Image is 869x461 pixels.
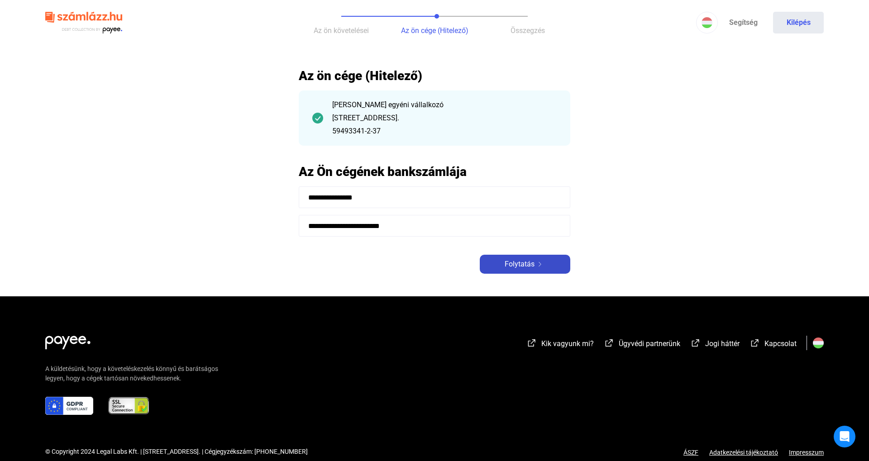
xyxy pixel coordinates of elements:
[764,339,797,348] span: Kapcsolat
[619,339,680,348] span: Ügyvédi partnerünk
[299,68,570,84] h2: Az ön cége (Hitelező)
[541,339,594,348] span: Kik vagyunk mi?
[505,259,535,270] span: Folytatás
[332,126,557,137] div: 59493341-2-37
[718,12,769,33] a: Segítség
[604,338,615,347] img: external-link-white
[789,449,824,456] a: Impresszum
[45,447,308,456] div: © Copyright 2024 Legal Labs Kft. | [STREET_ADDRESS]. | Cégjegyzékszám: [PHONE_NUMBER]
[690,341,740,349] a: external-link-whiteJogi háttér
[705,339,740,348] span: Jogi háttér
[332,113,557,124] div: [STREET_ADDRESS].
[45,331,91,349] img: white-payee-white-dot.svg
[401,26,468,35] span: Az ön cége (Hitelező)
[696,12,718,33] button: HU
[312,113,323,124] img: checkmark-darker-green-circle
[702,17,712,28] img: HU
[834,426,855,447] div: Open Intercom Messenger
[314,26,369,35] span: Az ön követelései
[45,8,122,38] img: szamlazzhu-logo
[526,341,594,349] a: external-link-whiteKik vagyunk mi?
[750,338,760,347] img: external-link-white
[108,397,150,415] img: ssl
[683,449,698,456] a: ÁSZF
[813,337,824,348] img: HU.svg
[332,100,557,110] div: [PERSON_NAME] egyéni vállalkozó
[45,397,93,415] img: gdpr
[750,341,797,349] a: external-link-whiteKapcsolat
[511,26,545,35] span: Összegzés
[604,341,680,349] a: external-link-whiteÜgyvédi partnerünk
[299,164,570,180] h2: Az Ön cégének bankszámlája
[698,449,789,456] a: Adatkezelési tájékoztató
[535,262,545,266] img: arrow-right-white
[690,338,701,347] img: external-link-white
[526,338,537,347] img: external-link-white
[480,255,570,274] button: Folytatásarrow-right-white
[773,12,824,33] button: Kilépés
